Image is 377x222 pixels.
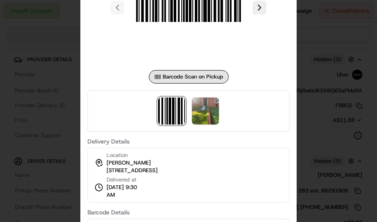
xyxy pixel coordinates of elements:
[149,70,229,84] div: Barcode Scan on Pickup
[107,176,145,184] span: Delivered at
[192,97,219,125] img: photo_proof_of_delivery image
[87,209,290,215] label: Barcode Details
[107,184,145,199] span: [DATE] 9:30 AM
[158,97,185,125] img: barcode_scan_on_pickup image
[107,159,151,167] span: [PERSON_NAME]
[107,152,128,159] span: Location
[107,167,158,174] span: [STREET_ADDRESS]
[87,138,290,144] label: Delivery Details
